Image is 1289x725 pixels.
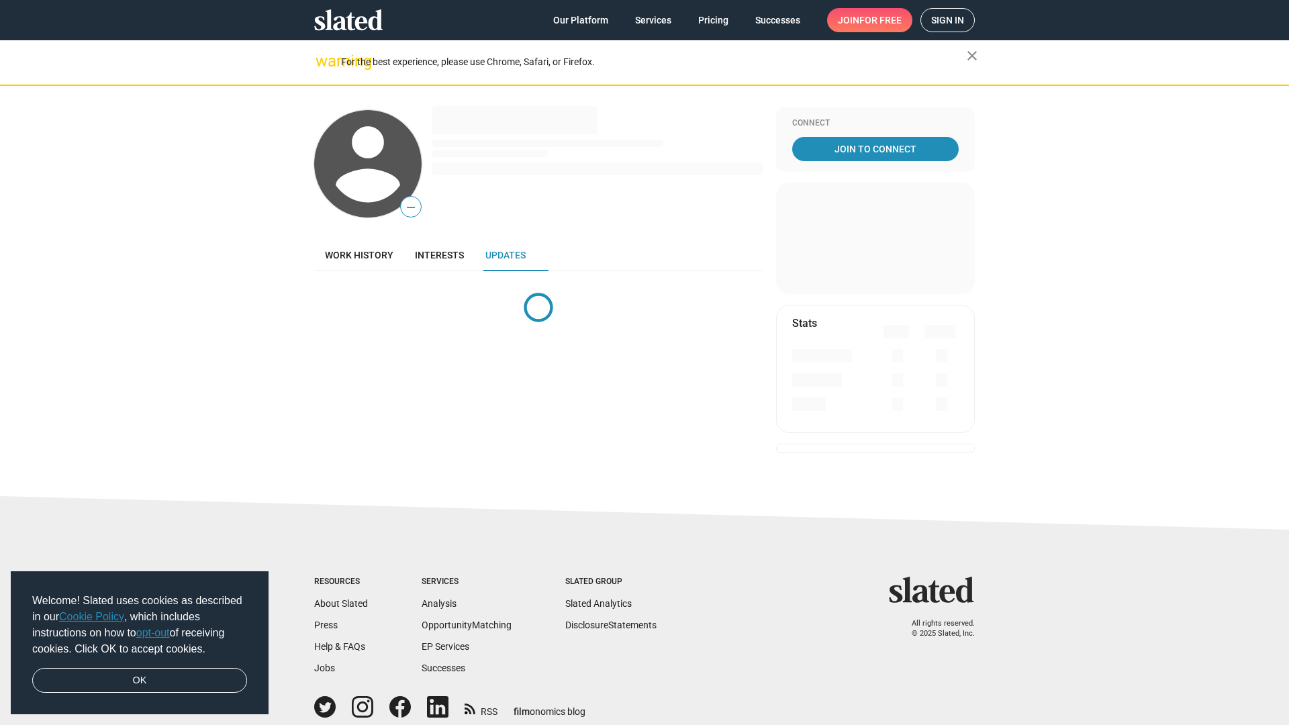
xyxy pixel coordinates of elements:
span: film [514,706,530,717]
a: dismiss cookie message [32,668,247,693]
div: Services [422,577,512,587]
a: EP Services [422,641,469,652]
span: Our Platform [553,8,608,32]
span: Pricing [698,8,728,32]
span: for free [859,8,902,32]
span: Welcome! Slated uses cookies as described in our , which includes instructions on how to of recei... [32,593,247,657]
span: Sign in [931,9,964,32]
a: DisclosureStatements [565,620,657,630]
span: Interests [415,250,464,260]
div: Slated Group [565,577,657,587]
a: About Slated [314,598,368,609]
mat-card-title: Stats [792,316,817,330]
a: Join To Connect [792,137,959,161]
a: Work history [314,239,404,271]
a: Cookie Policy [59,611,124,622]
a: Slated Analytics [565,598,632,609]
a: RSS [465,697,497,718]
mat-icon: warning [316,53,332,69]
a: OpportunityMatching [422,620,512,630]
a: filmonomics blog [514,695,585,718]
span: Join [838,8,902,32]
div: cookieconsent [11,571,269,715]
a: opt-out [136,627,170,638]
a: Services [624,8,682,32]
a: Successes [422,663,465,673]
a: Analysis [422,598,457,609]
a: Successes [745,8,811,32]
a: Help & FAQs [314,641,365,652]
a: Press [314,620,338,630]
span: — [401,199,421,216]
a: Our Platform [542,8,619,32]
div: Resources [314,577,368,587]
a: Sign in [920,8,975,32]
div: Connect [792,118,959,129]
a: Joinfor free [827,8,912,32]
p: All rights reserved. © 2025 Slated, Inc. [898,619,975,638]
span: Successes [755,8,800,32]
span: Work history [325,250,393,260]
span: Services [635,8,671,32]
span: Updates [485,250,526,260]
div: For the best experience, please use Chrome, Safari, or Firefox. [341,53,967,71]
a: Pricing [687,8,739,32]
mat-icon: close [964,48,980,64]
a: Interests [404,239,475,271]
span: Join To Connect [795,137,956,161]
a: Jobs [314,663,335,673]
a: Updates [475,239,536,271]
